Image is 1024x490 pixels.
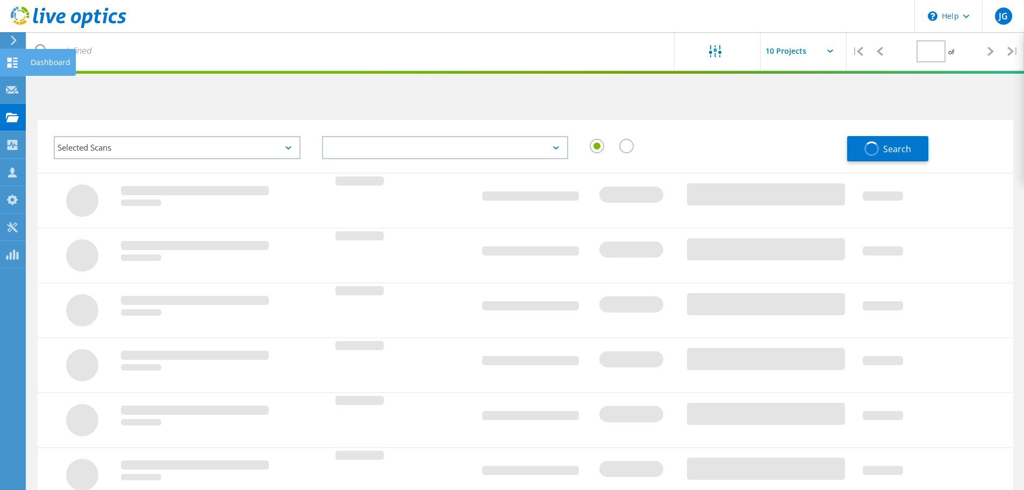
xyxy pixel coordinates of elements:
a: Live Optics Dashboard [11,23,126,30]
input: undefined [27,32,675,70]
span: Search [883,143,911,155]
span: JG [999,12,1008,20]
div: | [847,32,869,70]
div: | [1002,32,1024,70]
div: Selected Scans [54,136,300,159]
button: Search [847,136,928,161]
div: Dashboard [31,59,70,66]
svg: \n [928,11,937,21]
span: of [948,47,954,56]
